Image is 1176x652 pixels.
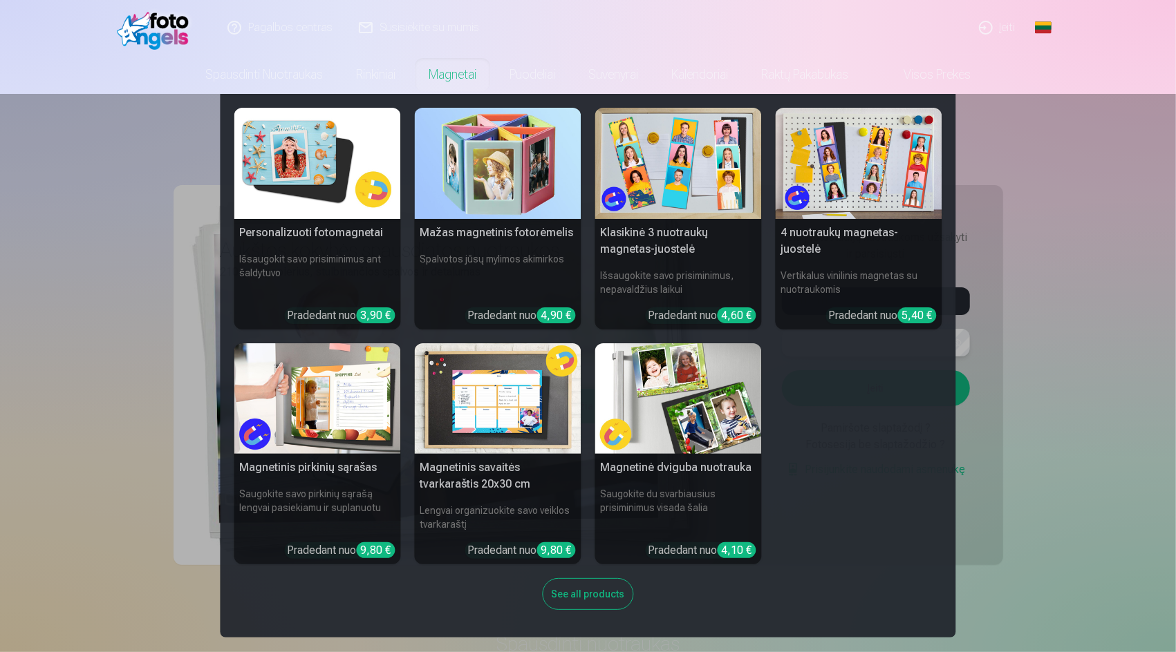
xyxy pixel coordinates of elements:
[189,55,339,94] a: Spausdinti nuotraukas
[776,108,942,329] a: 4 nuotraukų magnetas-juostelė4 nuotraukų magnetas-juostelėVertikalus vinilinis magnetas su nuotra...
[655,55,745,94] a: Kalendoriai
[865,55,987,94] a: Visos prekės
[829,307,937,324] div: Pradedant nuo
[415,498,581,537] h6: Lengvai organizuokite savo veiklos tvarkaraštį
[572,55,655,94] a: Suvenyrai
[776,263,942,302] h6: Vertikalus vinilinis magnetas su nuotraukomis
[468,542,576,559] div: Pradedant nuo
[234,108,401,219] img: Personalizuoti fotomagnetai
[234,343,401,454] img: Magnetinis pirkinių sąrašas
[898,307,937,323] div: 5,40 €
[543,586,634,600] a: See all products
[234,343,401,565] a: Magnetinis pirkinių sąrašas Magnetinis pirkinių sąrašasSaugokite savo pirkinių sąrašą lengvai pas...
[468,307,576,324] div: Pradedant nuo
[718,542,756,558] div: 4,10 €
[595,219,762,263] h5: Klasikinė 3 nuotraukų magnetas-juostelė
[288,307,395,324] div: Pradedant nuo
[595,263,762,302] h6: Išsaugokite savo prisiminimus, nepavaldžius laikui
[415,343,581,454] img: Magnetinis savaitės tvarkaraštis 20x30 cm
[415,454,581,498] h5: Magnetinis savaitės tvarkaraštis 20x30 cm
[415,247,581,302] h6: Spalvotos jūsų mylimos akimirkos
[412,55,493,94] a: Magnetai
[415,108,581,329] a: Mažas magnetinis fotorėmelisMažas magnetinis fotorėmelisSpalvotos jūsų mylimos akimirkosPradedant...
[234,454,401,481] h5: Magnetinis pirkinių sąrašas
[776,108,942,219] img: 4 nuotraukų magnetas-juostelė
[776,219,942,263] h5: 4 nuotraukų magnetas-juostelė
[595,343,762,565] a: Magnetinė dviguba nuotrauka Magnetinė dviguba nuotraukaSaugokite du svarbiausius prisiminimus vis...
[117,6,196,50] img: /fa2
[234,247,401,302] h6: Išsaugokit savo prisiminimus ant šaldytuvo
[543,578,634,610] div: See all products
[595,108,762,219] img: Klasikinė 3 nuotraukų magnetas-juostelė
[234,481,401,537] h6: Saugokite savo pirkinių sąrašą lengvai pasiekiamu ir suplanuotu
[595,108,762,329] a: Klasikinė 3 nuotraukų magnetas-juostelėKlasikinė 3 nuotraukų magnetas-juostelėIšsaugokite savo pr...
[234,108,401,329] a: Personalizuoti fotomagnetaiPersonalizuoti fotomagnetaiIšsaugokit savo prisiminimus ant šaldytuvoP...
[234,219,401,247] h5: Personalizuoti fotomagnetai
[648,307,756,324] div: Pradedant nuo
[493,55,572,94] a: Puodeliai
[339,55,412,94] a: Rinkiniai
[415,219,581,247] h5: Mažas magnetinis fotorėmelis
[415,343,581,565] a: Magnetinis savaitės tvarkaraštis 20x30 cmMagnetinis savaitės tvarkaraštis 20x30 cmLengvai organiz...
[537,542,576,558] div: 9,80 €
[595,454,762,481] h5: Magnetinė dviguba nuotrauka
[288,542,395,559] div: Pradedant nuo
[648,542,756,559] div: Pradedant nuo
[718,307,756,323] div: 4,60 €
[357,307,395,323] div: 3,90 €
[415,108,581,219] img: Mažas magnetinis fotorėmelis
[357,542,395,558] div: 9,80 €
[595,343,762,454] img: Magnetinė dviguba nuotrauka
[595,481,762,537] h6: Saugokite du svarbiausius prisiminimus visada šalia
[745,55,865,94] a: Raktų pakabukas
[537,307,576,323] div: 4,90 €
